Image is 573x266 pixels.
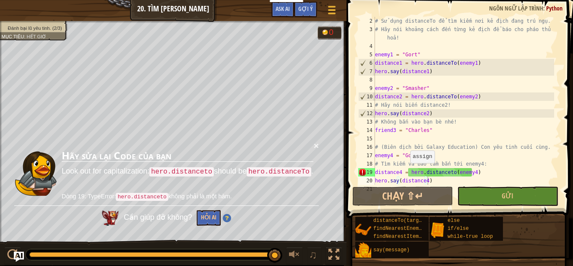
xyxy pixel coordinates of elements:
div: 18 [358,160,375,168]
div: 13 [358,118,375,126]
p: Dòng 19: TypeError: không phải là một hàm. [62,192,313,201]
span: Gửi [502,191,513,200]
button: Gửi [457,187,558,206]
div: 12 [359,109,375,118]
code: hero.distanceTo [247,167,311,176]
img: duck_illia.png [15,150,57,197]
img: Hint [223,214,231,222]
span: else [448,218,460,224]
button: Tùy chỉnh âm lượng [286,247,303,264]
h3: Hãy sửa lại Code của bạn [62,150,313,162]
span: distanceTo(target) [373,218,428,224]
span: Ngôn ngữ lập trình [489,4,543,12]
span: Gợi ý [298,5,313,13]
div: 19 [358,168,375,176]
span: Hết giờ [26,34,46,39]
div: 20 [358,176,375,185]
div: Team 'humans' has 0 gold. [318,26,341,40]
div: 17 [358,151,375,160]
button: Bật tắt chế độ toàn màn hình [326,247,342,264]
div: 0 [329,28,337,36]
code: assign [413,153,432,160]
span: : [543,4,546,12]
div: 9 [358,84,375,92]
button: Chạy ⇧↵ [352,187,453,206]
span: ♫ [309,248,317,261]
span: : [24,34,26,39]
button: Ask AI [271,2,294,17]
span: while-true loop [448,234,493,240]
button: Hỏi AI [197,210,221,226]
code: hero.distanceto [149,167,214,176]
button: Hiện game menu [321,2,342,21]
div: 16 [358,143,375,151]
p: Look out for capitalization: should be . [62,166,313,177]
div: 4 [358,42,375,50]
span: findNearestItem() [373,234,425,240]
img: portrait.png [355,222,371,238]
div: 7 [359,67,375,76]
div: 6 [359,59,375,67]
img: portrait.png [430,222,445,238]
div: 10 [359,92,375,101]
div: 3 [358,25,375,42]
div: 15 [358,134,375,143]
div: 11 [358,101,375,109]
span: Ask AI [276,5,290,13]
div: 5 [358,50,375,59]
img: AI [102,211,119,226]
button: Ask AI [14,252,24,262]
span: Đánh bại lũ yêu tinh. (2/3) [8,25,62,31]
code: hero.distanceto [116,193,168,201]
span: say(message) [373,247,409,253]
span: if/else [448,226,469,232]
div: 21 [358,185,375,193]
div: 2 [358,17,375,25]
li: Đánh bại lũ yêu tinh. [1,25,63,32]
div: 14 [358,126,375,134]
span: findNearestEnemy() [373,226,428,232]
img: portrait.png [355,242,371,258]
button: Ctrl + P: Play [4,247,21,264]
div: 8 [358,76,375,84]
button: ♫ [307,247,321,264]
button: × [314,141,319,150]
span: Mục tiêu [1,34,24,39]
span: Cần giúp đỡ không? [124,213,194,222]
span: Python [546,4,563,12]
